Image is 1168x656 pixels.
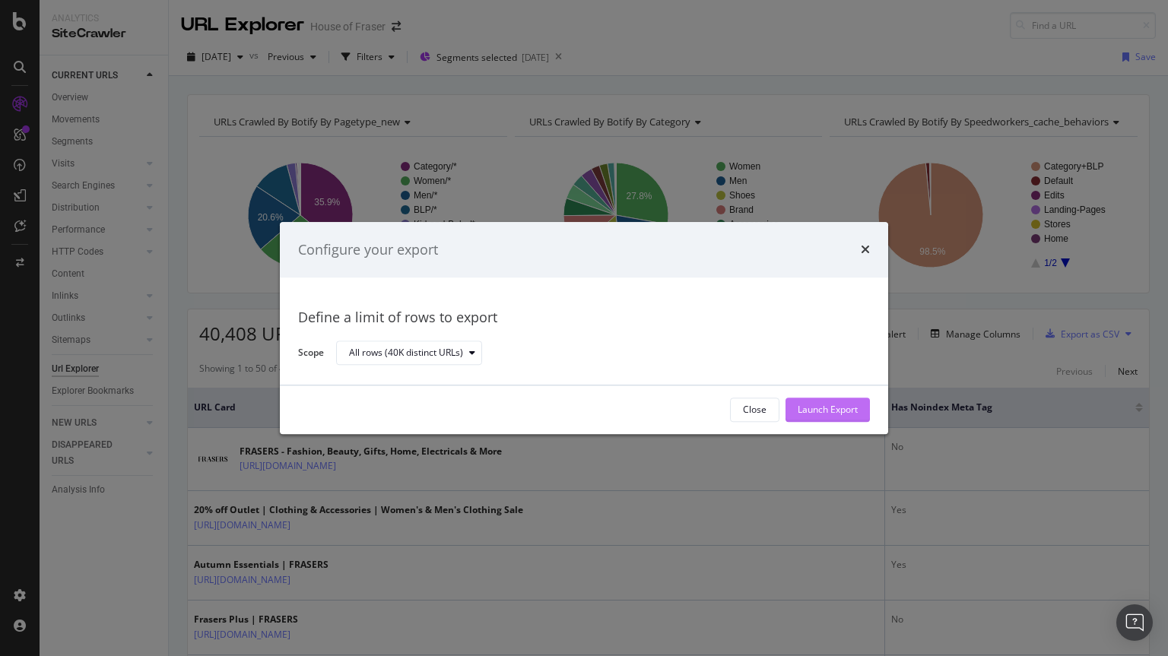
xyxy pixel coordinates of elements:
div: Open Intercom Messenger [1116,604,1153,641]
div: Close [743,404,766,417]
button: Close [730,398,779,422]
div: All rows (40K distinct URLs) [349,349,463,358]
div: Define a limit of rows to export [298,309,870,328]
div: modal [280,222,888,434]
div: Configure your export [298,240,438,260]
div: times [861,240,870,260]
div: Launch Export [798,404,858,417]
label: Scope [298,346,324,363]
button: Launch Export [786,398,870,422]
button: All rows (40K distinct URLs) [336,341,482,366]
